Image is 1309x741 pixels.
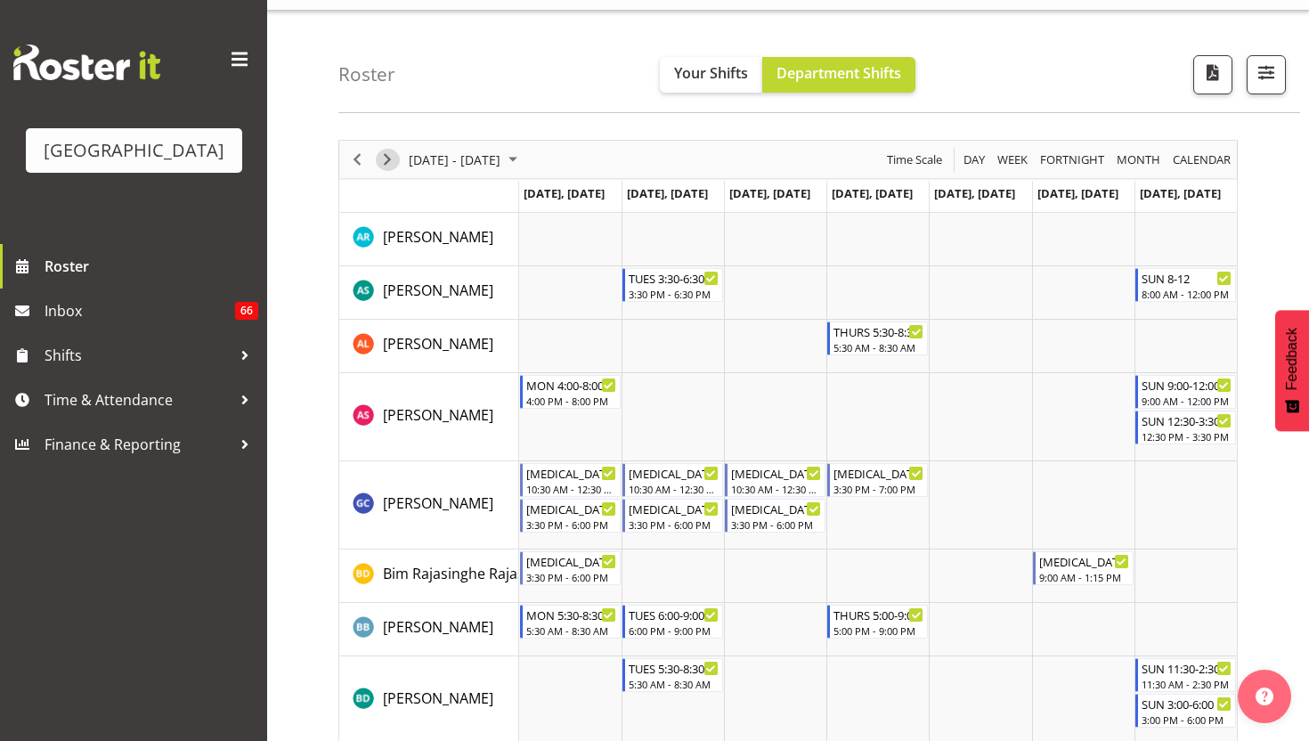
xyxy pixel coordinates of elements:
[1135,694,1236,728] div: Braedyn Dykes"s event - SUN 3:00-6:00 Begin From Sunday, September 7, 2025 at 3:00:00 PM GMT+12:0...
[383,564,663,583] span: Bim Rajasinghe Rajasinghe Diyawadanage
[520,499,621,533] div: Argus Chay"s event - T3 Squids Begin From Monday, September 1, 2025 at 3:30:00 PM GMT+12:00 Ends ...
[339,266,519,320] td: Ajay Smith resource
[729,185,810,201] span: [DATE], [DATE]
[526,482,616,496] div: 10:30 AM - 12:30 PM
[45,387,232,413] span: Time & Attendance
[1135,375,1236,409] div: Alex Sansom"s event - SUN 9:00-12:00 Begin From Sunday, September 7, 2025 at 9:00:00 AM GMT+12:00...
[338,64,395,85] h4: Roster
[235,302,258,320] span: 66
[339,461,519,550] td: Argus Chay resource
[629,606,719,623] div: TUES 6:00-9:00
[339,550,519,603] td: Bim Rajasinghe Rajasinghe Diyawadanage resource
[383,280,493,301] a: [PERSON_NAME]
[725,463,825,497] div: Argus Chay"s event - T3 ST PATRICKS SCHOOL Begin From Wednesday, September 3, 2025 at 10:30:00 AM...
[376,149,400,171] button: Next
[45,431,232,458] span: Finance & Reporting
[629,287,719,301] div: 3:30 PM - 6:30 PM
[526,570,616,584] div: 3:30 PM - 6:00 PM
[827,463,928,497] div: Argus Chay"s event - T3 Squids Begin From Thursday, September 4, 2025 at 3:30:00 PM GMT+12:00 End...
[1142,712,1232,727] div: 3:00 PM - 6:00 PM
[383,334,493,354] span: [PERSON_NAME]
[526,623,616,638] div: 5:30 AM - 8:30 AM
[1037,185,1118,201] span: [DATE], [DATE]
[1037,149,1108,171] button: Fortnight
[833,623,923,638] div: 5:00 PM - 9:00 PM
[1142,269,1232,287] div: SUN 8-12
[725,499,825,533] div: Argus Chay"s event - T3 Yellow Eyed Penguins Begin From Wednesday, September 3, 2025 at 3:30:00 P...
[526,376,616,394] div: MON 4:00-8:00
[1114,149,1164,171] button: Timeline Month
[1142,659,1232,677] div: SUN 11:30-2:30
[629,269,719,287] div: TUES 3:30-6:30
[1033,551,1134,585] div: Bim Rajasinghe Rajasinghe Diyawadanage"s event - T3 Yep/Squids Begin From Saturday, September 6, ...
[1171,149,1232,171] span: calendar
[1115,149,1162,171] span: Month
[526,394,616,408] div: 4:00 PM - 8:00 PM
[339,320,519,373] td: Alex Laverty resource
[833,606,923,623] div: THURS 5:00-9:00
[406,149,525,171] button: September 01 - 07, 2025
[339,603,519,656] td: Bradley Barton resource
[1135,411,1236,444] div: Alex Sansom"s event - SUN 12:30-3:30 Begin From Sunday, September 7, 2025 at 12:30:00 PM GMT+12:0...
[833,322,923,340] div: THURS 5:30-8:30
[627,185,708,201] span: [DATE], [DATE]
[1142,394,1232,408] div: 9:00 AM - 12:00 PM
[383,226,493,248] a: [PERSON_NAME]
[622,268,723,302] div: Ajay Smith"s event - TUES 3:30-6:30 Begin From Tuesday, September 2, 2025 at 3:30:00 PM GMT+12:00...
[526,606,616,623] div: MON 5:30-8:30
[629,500,719,517] div: [MEDICAL_DATA] Yellow Eyed Penguins
[731,464,821,482] div: [MEDICAL_DATA] [GEOGRAPHIC_DATA]
[520,463,621,497] div: Argus Chay"s event - T3 ST PATRICKS SCHOOL Begin From Monday, September 1, 2025 at 10:30:00 AM GM...
[383,281,493,300] span: [PERSON_NAME]
[833,340,923,354] div: 5:30 AM - 8:30 AM
[520,375,621,409] div: Alex Sansom"s event - MON 4:00-8:00 Begin From Monday, September 1, 2025 at 4:00:00 PM GMT+12:00 ...
[996,149,1029,171] span: Week
[832,185,913,201] span: [DATE], [DATE]
[524,185,605,201] span: [DATE], [DATE]
[1135,658,1236,692] div: Braedyn Dykes"s event - SUN 11:30-2:30 Begin From Sunday, September 7, 2025 at 11:30:00 AM GMT+12...
[520,605,621,639] div: Bradley Barton"s event - MON 5:30-8:30 Begin From Monday, September 1, 2025 at 5:30:00 AM GMT+12:...
[731,517,821,532] div: 3:30 PM - 6:00 PM
[526,500,616,517] div: [MEDICAL_DATA] Squids
[342,141,372,178] div: Previous
[1039,570,1129,584] div: 9:00 AM - 1:15 PM
[339,373,519,461] td: Alex Sansom resource
[629,482,719,496] div: 10:30 AM - 12:30 PM
[629,464,719,482] div: [MEDICAL_DATA] [GEOGRAPHIC_DATA]
[383,405,493,425] span: [PERSON_NAME]
[622,499,723,533] div: Argus Chay"s event - T3 Yellow Eyed Penguins Begin From Tuesday, September 2, 2025 at 3:30:00 PM ...
[1193,55,1232,94] button: Download a PDF of the roster according to the set date range.
[1142,411,1232,429] div: SUN 12:30-3:30
[1135,268,1236,302] div: Ajay Smith"s event - SUN 8-12 Begin From Sunday, September 7, 2025 at 8:00:00 AM GMT+12:00 Ends A...
[884,149,946,171] button: Time Scale
[885,149,944,171] span: Time Scale
[1140,185,1221,201] span: [DATE], [DATE]
[339,213,519,266] td: Addison Robertson resource
[44,137,224,164] div: [GEOGRAPHIC_DATA]
[383,688,493,708] span: [PERSON_NAME]
[731,500,821,517] div: [MEDICAL_DATA] Yellow Eyed Penguins
[45,253,258,280] span: Roster
[1256,688,1273,705] img: help-xxl-2.png
[383,333,493,354] a: [PERSON_NAME]
[1284,328,1300,390] span: Feedback
[827,605,928,639] div: Bradley Barton"s event - THURS 5:00-9:00 Begin From Thursday, September 4, 2025 at 5:00:00 PM GMT...
[407,149,502,171] span: [DATE] - [DATE]
[660,57,762,93] button: Your Shifts
[372,141,402,178] div: Next
[1142,429,1232,444] div: 12:30 PM - 3:30 PM
[1142,695,1232,712] div: SUN 3:00-6:00
[383,688,493,709] a: [PERSON_NAME]
[1142,677,1232,691] div: 11:30 AM - 2:30 PM
[13,45,160,80] img: Rosterit website logo
[526,517,616,532] div: 3:30 PM - 6:00 PM
[1247,55,1286,94] button: Filter Shifts
[1275,310,1309,431] button: Feedback - Show survey
[934,185,1015,201] span: [DATE], [DATE]
[346,149,370,171] button: Previous
[45,297,235,324] span: Inbox
[383,616,493,638] a: [PERSON_NAME]
[995,149,1031,171] button: Timeline Week
[1142,287,1232,301] div: 8:00 AM - 12:00 PM
[674,63,748,83] span: Your Shifts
